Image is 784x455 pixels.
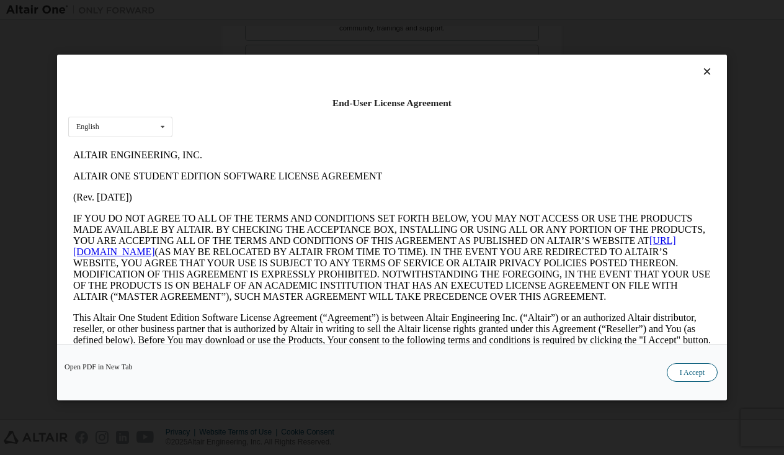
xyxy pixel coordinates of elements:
[76,123,99,130] div: English
[68,97,716,109] div: End-User License Agreement
[5,47,643,58] p: (Rev. [DATE])
[65,363,133,371] a: Open PDF in New Tab
[667,363,718,382] button: I Accept
[5,26,643,37] p: ALTAIR ONE STUDENT EDITION SOFTWARE LICENSE AGREEMENT
[5,5,643,16] p: ALTAIR ENGINEERING, INC.
[5,168,643,212] p: This Altair One Student Edition Software License Agreement (“Agreement”) is between Altair Engine...
[5,91,608,112] a: [URL][DOMAIN_NAME]
[5,68,643,158] p: IF YOU DO NOT AGREE TO ALL OF THE TERMS AND CONDITIONS SET FORTH BELOW, YOU MAY NOT ACCESS OR USE...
